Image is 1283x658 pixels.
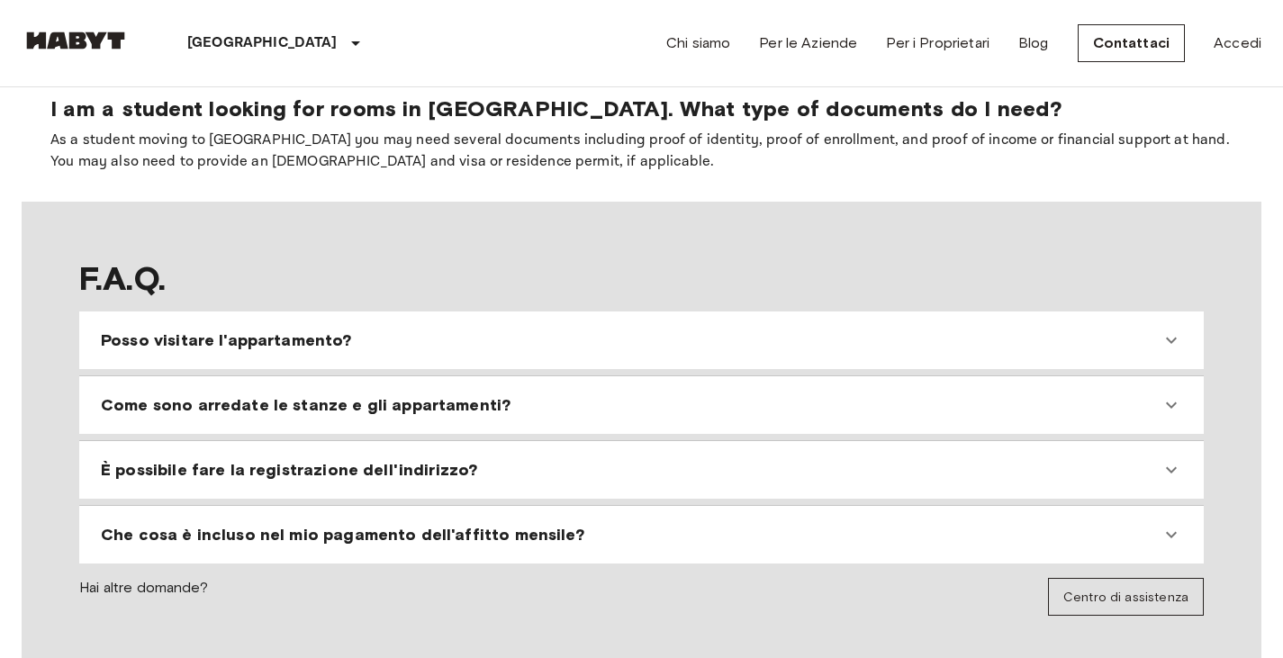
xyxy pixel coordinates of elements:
span: Hai altre domande? [79,578,208,616]
img: Habyt [22,32,130,50]
div: Che cosa è incluso nel mio pagamento dell'affitto mensile? [86,513,1197,556]
div: Posso visitare l'appartamento? [86,319,1197,362]
span: Come sono arredate le stanze e gli appartamenti? [101,394,510,416]
p: As a student moving to [GEOGRAPHIC_DATA] you may need several documents including proof of identi... [50,130,1233,173]
a: Per le Aziende [759,32,857,54]
a: Accedi [1214,32,1261,54]
a: Centro di assistenza [1048,578,1204,616]
a: Per i Proprietari [886,32,989,54]
a: Blog [1018,32,1049,54]
span: Centro di assistenza [1063,590,1188,605]
div: Come sono arredate le stanze e gli appartamenti? [86,383,1197,427]
a: Chi siamo [666,32,730,54]
a: Contattaci [1078,24,1186,62]
span: Posso visitare l'appartamento? [101,329,352,351]
p: [GEOGRAPHIC_DATA] [187,32,338,54]
span: Che cosa è incluso nel mio pagamento dell'affitto mensile? [101,524,584,545]
div: È possibile fare la registrazione dell'indirizzo? [86,448,1197,491]
span: È possibile fare la registrazione dell'indirizzo? [101,459,477,481]
span: F.A.Q. [79,259,1204,297]
p: I am a student looking for rooms in [GEOGRAPHIC_DATA]. What type of documents do I need? [50,95,1233,122]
